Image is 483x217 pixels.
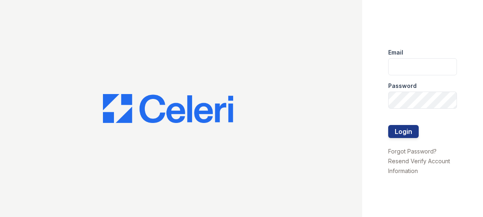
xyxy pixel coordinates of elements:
a: Forgot Password? [388,148,437,155]
label: Email [388,48,403,57]
button: Login [388,125,419,138]
img: CE_Logo_Blue-a8612792a0a2168367f1c8372b55b34899dd931a85d93a1a3d3e32e68fde9ad4.png [103,94,233,123]
a: Resend Verify Account Information [388,158,450,174]
label: Password [388,82,417,90]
